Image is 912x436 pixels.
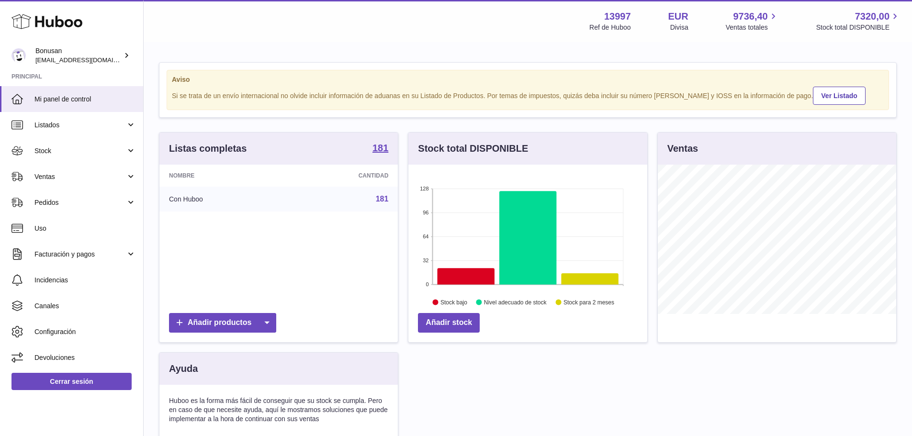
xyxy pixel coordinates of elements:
text: 32 [423,257,429,263]
text: 96 [423,210,429,215]
span: Devoluciones [34,353,136,362]
a: 9736,40 Ventas totales [726,10,779,32]
span: Mi panel de control [34,95,136,104]
th: Cantidad [283,165,398,187]
span: [EMAIL_ADDRESS][DOMAIN_NAME] [35,56,141,64]
span: 7320,00 [855,10,889,23]
span: Stock [34,146,126,156]
strong: 13997 [604,10,631,23]
span: Configuración [34,327,136,336]
p: Huboo es la forma más fácil de conseguir que su stock se cumpla. Pero en caso de que necesite ayu... [169,396,388,424]
a: Ver Listado [813,87,865,105]
td: Con Huboo [159,187,283,212]
text: Stock para 2 meses [563,299,614,306]
text: 128 [420,186,428,191]
strong: Aviso [172,75,884,84]
span: 9736,40 [733,10,767,23]
span: Facturación y pagos [34,250,126,259]
a: 181 [372,143,388,155]
span: Incidencias [34,276,136,285]
a: 181 [376,195,389,203]
span: Ventas totales [726,23,779,32]
text: 0 [426,281,429,287]
span: Listados [34,121,126,130]
strong: 181 [372,143,388,153]
h3: Listas completas [169,142,247,155]
div: Si se trata de un envío internacional no olvide incluir información de aduanas en su Listado de P... [172,85,884,105]
span: Canales [34,302,136,311]
span: Pedidos [34,198,126,207]
text: Stock bajo [440,299,467,306]
h3: Ayuda [169,362,198,375]
span: Uso [34,224,136,233]
a: Cerrar sesión [11,373,132,390]
a: Añadir stock [418,313,480,333]
span: Ventas [34,172,126,181]
strong: EUR [668,10,688,23]
h3: Ventas [667,142,698,155]
img: info@bonusan.es [11,48,26,63]
div: Ref de Huboo [589,23,631,32]
text: Nivel adecuado de stock [484,299,547,306]
div: Bonusan [35,46,122,65]
text: 64 [423,234,429,239]
a: Añadir productos [169,313,276,333]
span: Stock total DISPONIBLE [816,23,901,32]
a: 7320,00 Stock total DISPONIBLE [816,10,901,32]
h3: Stock total DISPONIBLE [418,142,528,155]
div: Divisa [670,23,688,32]
th: Nombre [159,165,283,187]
